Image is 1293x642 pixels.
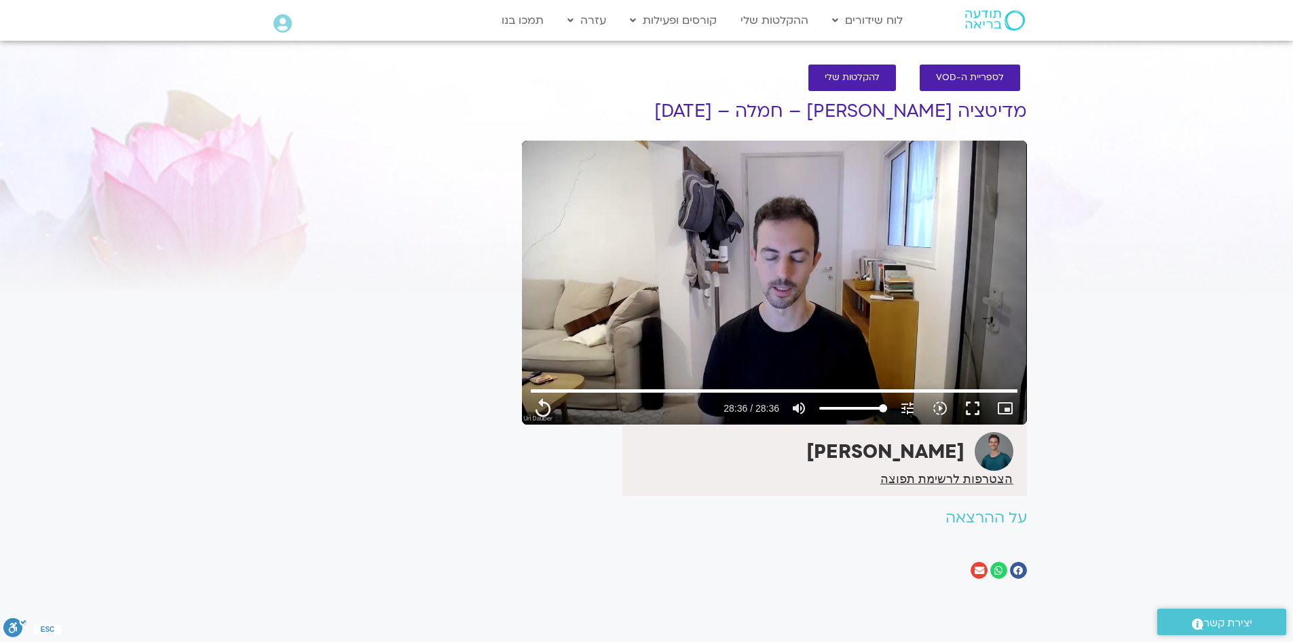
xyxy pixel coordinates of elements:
a: הצטרפות לרשימת תפוצה [880,473,1013,485]
a: לספריית ה-VOD [920,65,1020,91]
a: לוח שידורים [825,7,910,33]
strong: [PERSON_NAME] [806,439,964,465]
a: תמכו בנו [495,7,550,33]
h1: מדיטציה [PERSON_NAME] – חמלה – [DATE] [522,101,1027,122]
h2: על ההרצאה [522,510,1027,527]
a: קורסים ופעילות [623,7,724,33]
span: לספריית ה-VOD [936,73,1004,83]
span: יצירת קשר [1203,614,1252,632]
a: להקלטות שלי [808,65,896,91]
a: עזרה [561,7,613,33]
div: שיתוף ב email [971,562,988,579]
span: להקלטות שלי [825,73,880,83]
img: אורי דאובר [975,432,1013,471]
img: תודעה בריאה [965,10,1025,31]
div: שיתוף ב whatsapp [990,562,1007,579]
a: ההקלטות שלי [734,7,815,33]
a: יצירת קשר [1157,609,1286,635]
div: שיתוף ב facebook [1010,562,1027,579]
